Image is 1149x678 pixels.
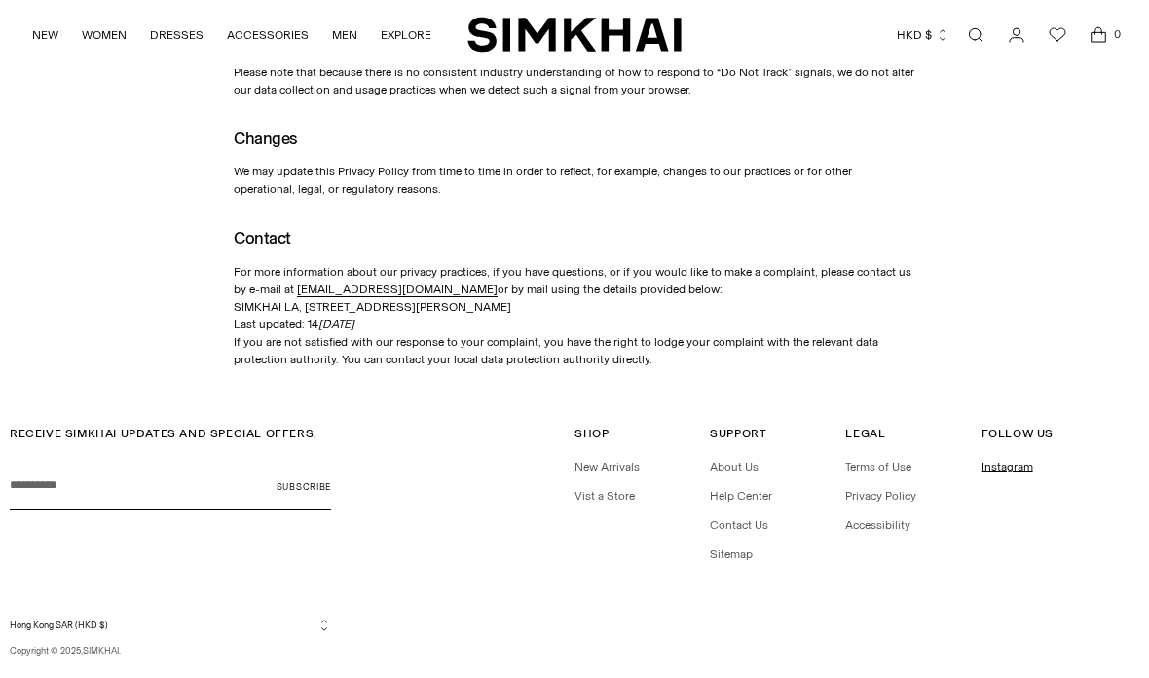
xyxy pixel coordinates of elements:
[845,518,910,532] a: Accessibility
[381,14,431,56] a: EXPLORE
[10,427,317,440] span: RECEIVE SIMKHAI UPDATES AND SPECIAL OFFERS:
[845,489,916,503] a: Privacy Policy
[845,460,911,473] a: Terms of Use
[982,460,1033,473] a: Instagram
[710,518,768,532] a: Contact Us
[467,16,682,54] a: SIMKHAI
[710,427,766,440] span: Support
[897,14,949,56] button: HKD $
[710,460,759,473] a: About Us
[1079,16,1118,55] a: Open cart modal
[1108,25,1126,43] span: 0
[982,427,1054,440] span: Follow Us
[997,16,1036,55] a: Go to the account page
[332,14,357,56] a: MEN
[32,14,58,56] a: NEW
[574,427,609,440] span: Shop
[150,14,204,56] a: DRESSES
[234,130,915,148] h2: Changes
[82,14,127,56] a: WOMEN
[10,618,331,632] button: Hong Kong SAR (HKD $)
[1038,16,1077,55] a: Wishlist
[227,14,309,56] a: ACCESSORIES
[845,427,885,440] span: Legal
[277,462,331,510] button: Subscribe
[83,645,119,656] a: SIMKHAI
[956,16,995,55] a: Open search modal
[710,547,753,561] a: Sitemap
[318,318,354,331] i: [DATE]
[574,489,635,503] a: Vist a Store
[710,489,772,503] a: Help Center
[574,460,640,473] a: New Arrivals
[234,229,915,247] h2: Contact
[10,644,331,658] p: Copyright © 2025, .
